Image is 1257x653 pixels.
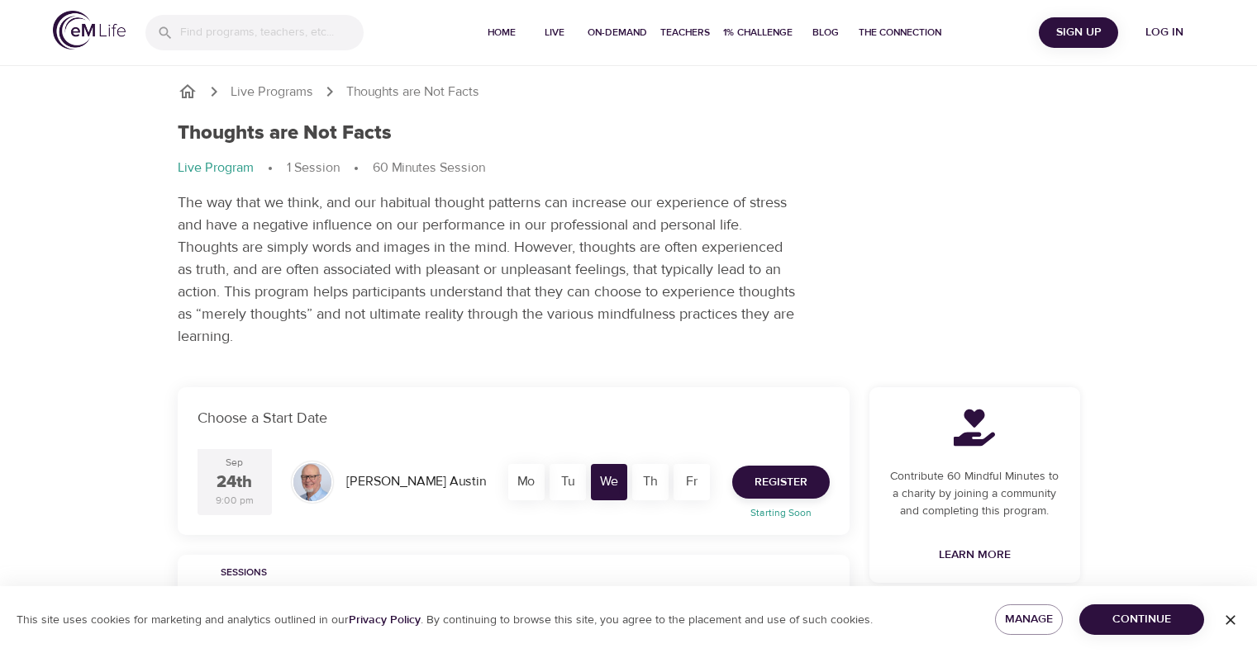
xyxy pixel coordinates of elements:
span: Sign Up [1045,22,1112,43]
span: Teachers [660,24,710,41]
p: Starting Soon [722,505,840,520]
span: Home [482,24,521,41]
button: Log in [1125,17,1204,48]
div: Th [632,464,669,500]
span: Live [535,24,574,41]
div: Sep [226,456,243,470]
a: Learn More [932,540,1017,570]
a: Live Programs [231,83,313,102]
span: 1% Challenge [723,24,793,41]
img: logo [53,11,126,50]
div: [PERSON_NAME] Austin [340,466,493,498]
p: Choose a Start Date [198,407,830,429]
span: The Connection [859,24,941,41]
span: Log in [1131,22,1197,43]
div: We [591,464,627,500]
div: 24th [217,471,252,494]
input: Find programs, teachers, etc... [180,15,364,50]
span: Continue [1093,609,1191,630]
span: Manage [1008,609,1050,630]
span: Learn More [939,545,1011,565]
nav: breadcrumb [178,82,1080,102]
span: Sessions [188,565,300,582]
p: 1 Session [287,159,340,177]
p: Contribute 60 Mindful Minutes to a charity by joining a community and completing this program. [889,468,1060,520]
p: Thoughts are Not Facts [346,83,479,102]
nav: breadcrumb [178,159,1080,178]
div: 9:00 pm [216,494,254,508]
p: Live Program [178,159,254,177]
button: Manage [995,604,1064,635]
div: Fr [674,464,710,500]
span: Blog [806,24,845,41]
p: The way that we think, and our habitual thought patterns can increase our experience of stress an... [178,192,798,348]
a: Privacy Policy [349,613,421,627]
p: 60 Minutes Session [373,159,485,177]
span: On-Demand [588,24,647,41]
button: Register [732,466,830,499]
button: Sign Up [1039,17,1118,48]
h1: Thoughts are Not Facts [178,121,392,145]
button: Continue [1079,604,1204,635]
div: Tu [550,464,586,500]
div: Mo [508,464,545,500]
span: Register [755,472,807,493]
